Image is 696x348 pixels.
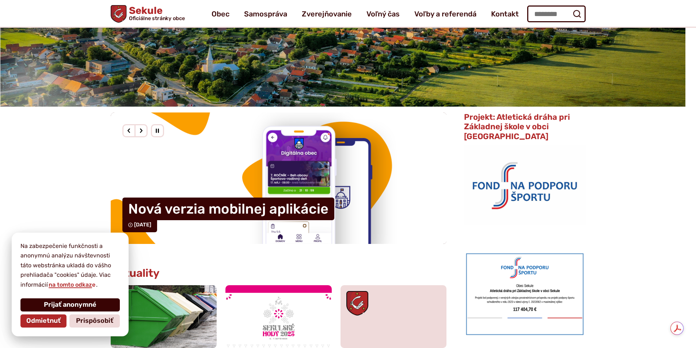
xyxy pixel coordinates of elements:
span: Prijať anonymné [44,301,96,309]
h3: Aktuality [111,267,160,279]
img: draha.png [464,251,585,337]
span: [DATE] [134,222,151,228]
a: Voľný čas [366,4,400,24]
span: Oficiálne stránky obce [129,16,185,21]
img: logo_fnps.png [464,145,585,224]
a: Zverejňovanie [302,4,352,24]
a: Logo Sekule, prejsť na domovskú stránku. [111,5,185,23]
a: Kontakt [491,4,519,24]
div: 3 / 8 [111,112,447,244]
img: Prejsť na domovskú stránku [111,5,126,23]
div: Predošlý slajd [122,124,136,137]
span: Odmietnuť [26,317,61,325]
p: Na zabezpečenie funkčnosti a anonymnú analýzu návštevnosti táto webstránka ukladá do vášho prehli... [20,241,120,290]
h1: Sekule [126,6,185,21]
a: Nová verzia mobilnej aplikácie [DATE] [111,112,447,244]
a: Obec [212,4,229,24]
span: Prispôsobiť [76,317,113,325]
div: Pozastaviť pohyb slajdera [151,124,164,137]
a: Voľby a referendá [414,4,476,24]
button: Prijať anonymné [20,298,120,311]
button: Prispôsobiť [69,314,120,328]
button: Odmietnuť [20,314,66,328]
a: na tomto odkaze [48,281,96,288]
div: Nasledujúci slajd [134,124,148,137]
a: Samospráva [244,4,287,24]
h4: Nová verzia mobilnej aplikácie [122,198,334,220]
span: Projekt: Atletická dráha pri Základnej škole v obci [GEOGRAPHIC_DATA] [464,112,570,141]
